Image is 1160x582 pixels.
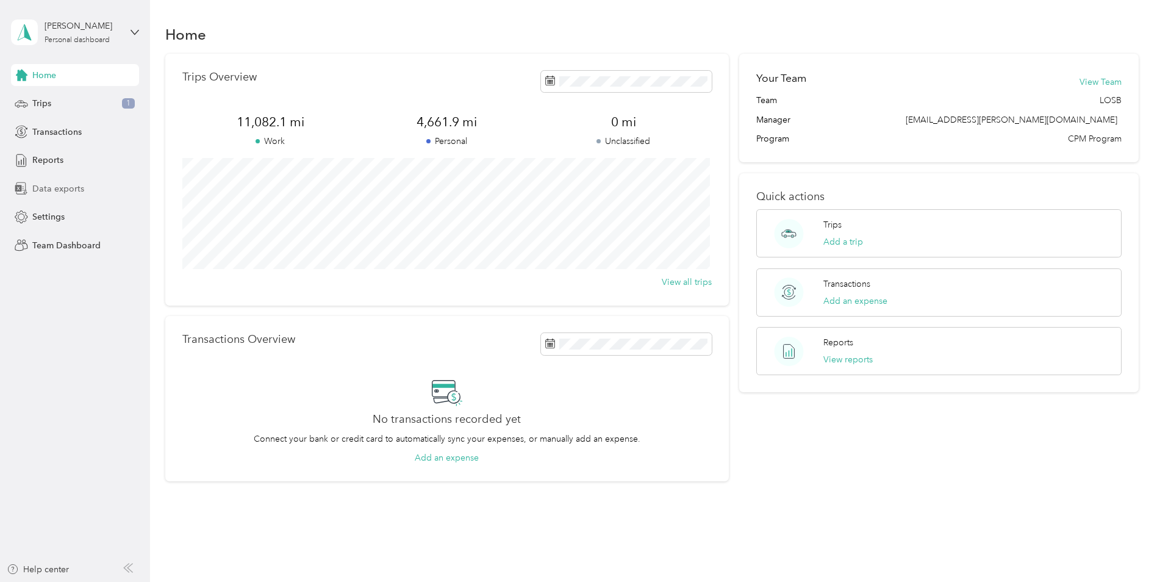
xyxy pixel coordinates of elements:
[165,28,206,41] h1: Home
[359,135,535,148] p: Personal
[32,126,82,138] span: Transactions
[359,113,535,131] span: 4,661.9 mi
[662,276,712,289] button: View all trips
[756,94,777,107] span: Team
[32,69,56,82] span: Home
[32,239,101,252] span: Team Dashboard
[535,135,712,148] p: Unclassified
[122,98,135,109] span: 1
[32,97,51,110] span: Trips
[32,210,65,223] span: Settings
[7,563,69,576] button: Help center
[1079,76,1122,88] button: View Team
[756,132,789,145] span: Program
[182,113,359,131] span: 11,082.1 mi
[45,20,121,32] div: [PERSON_NAME]
[182,135,359,148] p: Work
[1092,514,1160,582] iframe: Everlance-gr Chat Button Frame
[823,353,873,366] button: View reports
[254,433,640,445] p: Connect your bank or credit card to automatically sync your expenses, or manually add an expense.
[45,37,110,44] div: Personal dashboard
[756,71,806,86] h2: Your Team
[32,182,84,195] span: Data exports
[823,295,887,307] button: Add an expense
[182,71,257,84] p: Trips Overview
[823,336,853,349] p: Reports
[756,190,1122,203] p: Quick actions
[182,333,295,346] p: Transactions Overview
[373,413,521,426] h2: No transactions recorded yet
[823,278,870,290] p: Transactions
[535,113,712,131] span: 0 mi
[415,451,479,464] button: Add an expense
[1100,94,1122,107] span: LOSB
[823,218,842,231] p: Trips
[32,154,63,167] span: Reports
[906,115,1117,125] span: [EMAIL_ADDRESS][PERSON_NAME][DOMAIN_NAME]
[1068,132,1122,145] span: CPM Program
[823,235,863,248] button: Add a trip
[756,113,790,126] span: Manager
